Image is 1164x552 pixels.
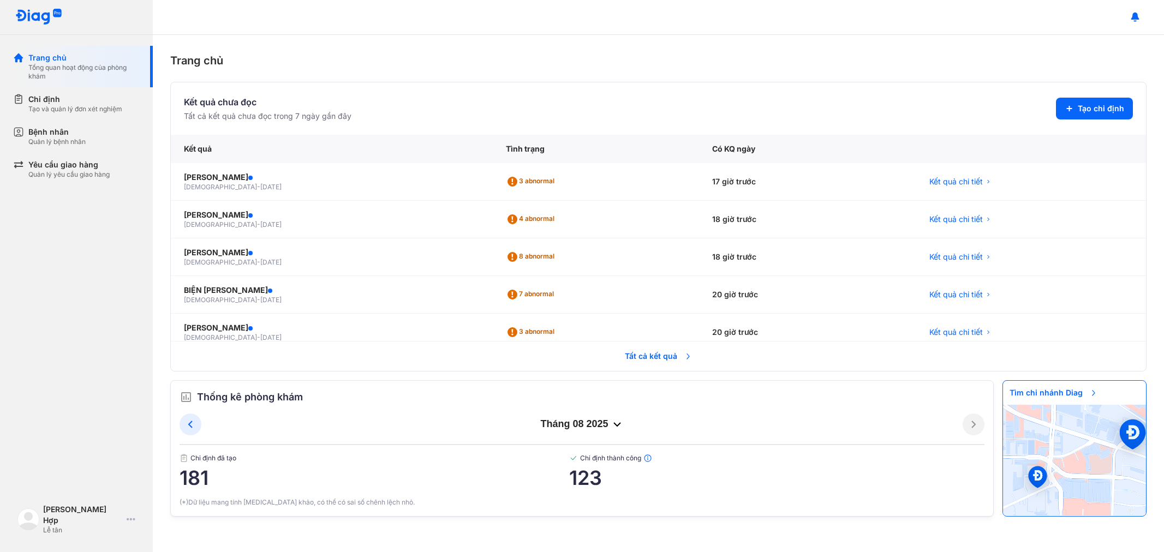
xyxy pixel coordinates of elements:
[699,201,916,238] div: 18 giờ trước
[699,314,916,351] div: 20 giờ trước
[184,111,351,122] div: Tất cả kết quả chưa đọc trong 7 ngày gần đây
[28,94,122,105] div: Chỉ định
[28,127,86,137] div: Bệnh nhân
[257,296,260,304] span: -
[43,504,122,526] div: [PERSON_NAME] Hợp
[506,286,558,303] div: 7 abnormal
[260,183,282,191] span: [DATE]
[184,322,480,333] div: [PERSON_NAME]
[184,183,257,191] span: [DEMOGRAPHIC_DATA]
[699,238,916,276] div: 18 giờ trước
[184,333,257,341] span: [DEMOGRAPHIC_DATA]
[180,454,188,463] img: document.50c4cfd0.svg
[506,211,559,228] div: 4 abnormal
[929,289,983,300] span: Kết quả chi tiết
[184,220,257,229] span: [DEMOGRAPHIC_DATA]
[257,183,260,191] span: -
[180,391,193,404] img: order.5a6da16c.svg
[257,258,260,266] span: -
[184,209,480,220] div: [PERSON_NAME]
[184,172,480,183] div: [PERSON_NAME]
[493,135,699,163] div: Tình trạng
[28,137,86,146] div: Quản lý bệnh nhân
[260,296,282,304] span: [DATE]
[184,95,351,109] div: Kết quả chưa đọc
[699,163,916,201] div: 17 giờ trước
[15,9,62,26] img: logo
[929,176,983,187] span: Kết quả chi tiết
[184,296,257,304] span: [DEMOGRAPHIC_DATA]
[17,508,39,530] img: logo
[260,333,282,341] span: [DATE]
[506,323,559,341] div: 3 abnormal
[180,497,984,507] div: (*)Dữ liệu mang tính [MEDICAL_DATA] khảo, có thể có sai số chênh lệch nhỏ.
[1078,103,1124,114] span: Tạo chỉ định
[28,159,110,170] div: Yêu cầu giao hàng
[260,258,282,266] span: [DATE]
[28,105,122,113] div: Tạo và quản lý đơn xét nghiệm
[1056,98,1133,119] button: Tạo chỉ định
[569,454,578,463] img: checked-green.01cc79e0.svg
[618,344,699,368] span: Tất cả kết quả
[180,467,569,489] span: 181
[170,52,1147,69] div: Trang chủ
[260,220,282,229] span: [DATE]
[197,389,303,405] span: Thống kê phòng khám
[43,526,122,535] div: Lễ tân
[184,258,257,266] span: [DEMOGRAPHIC_DATA]
[569,467,985,489] span: 123
[171,135,493,163] div: Kết quả
[506,173,559,190] div: 3 abnormal
[929,251,983,262] span: Kết quả chi tiết
[28,170,110,179] div: Quản lý yêu cầu giao hàng
[28,52,140,63] div: Trang chủ
[506,248,559,266] div: 8 abnormal
[184,285,480,296] div: BIỆN [PERSON_NAME]
[929,214,983,225] span: Kết quả chi tiết
[699,276,916,314] div: 20 giờ trước
[569,454,985,463] span: Chỉ định thành công
[184,247,480,258] div: [PERSON_NAME]
[699,135,916,163] div: Có KQ ngày
[28,63,140,81] div: Tổng quan hoạt động của phòng khám
[180,454,569,463] span: Chỉ định đã tạo
[929,327,983,338] span: Kết quả chi tiết
[643,454,652,463] img: info.7e716105.svg
[1003,381,1105,405] span: Tìm chi nhánh Diag
[257,333,260,341] span: -
[201,418,963,431] div: tháng 08 2025
[257,220,260,229] span: -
